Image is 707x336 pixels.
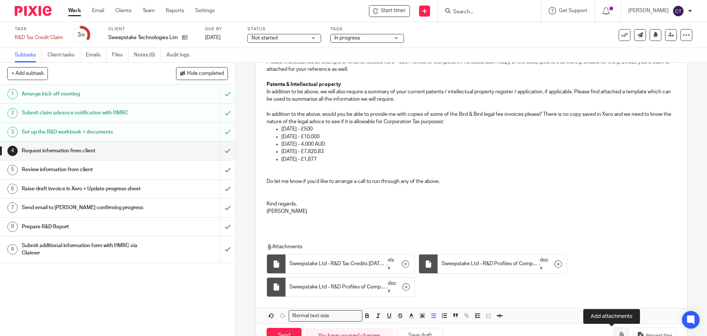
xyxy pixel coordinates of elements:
[7,89,18,99] div: 1
[22,164,149,175] h1: Review information from client
[438,254,567,273] div: .
[22,183,149,194] h1: Raise draft invoice in Xero + Update progress sheet
[281,141,676,148] p: [DATE] - 4,000 AUD
[15,6,52,16] img: Pixie
[166,7,184,14] a: Reports
[15,26,63,32] label: Task
[22,145,149,156] h1: Request information from client
[281,148,676,155] p: [DATE] - £7,820.83
[115,7,131,14] a: Clients
[291,312,331,320] span: Normal text size
[77,31,85,39] div: 3
[672,5,684,17] img: svg%3E
[267,178,676,185] p: Do let me know if you’d like to arrange a call to run through any of the above.
[22,107,149,118] h1: Submit claim advance notification with HMRC
[7,244,18,254] div: 9
[289,310,362,322] div: Search for option
[22,202,149,213] h1: Send email to [PERSON_NAME] confirming progress
[286,254,415,273] div: .
[281,133,676,141] p: [DATE] - £10,000
[442,260,539,267] span: Sweepstake Ltd - R&D Profiles of Competent Professionals [DATE]
[187,71,224,77] span: Hide completed
[22,221,149,232] h1: Prepare R&D Report
[330,26,404,32] label: Tags
[15,48,42,62] a: Subtasks
[134,48,161,62] a: Notes (0)
[388,280,397,295] span: docx
[86,48,106,62] a: Emails
[334,35,360,41] span: In progress
[7,184,18,194] div: 6
[92,7,104,14] a: Email
[281,125,676,133] p: [DATE] - £500
[267,88,676,103] p: In addition to be above, we will also require a summary of your current patents / intellectual pr...
[252,35,278,41] span: Not started
[559,8,587,13] span: Get Support
[628,7,669,14] p: [PERSON_NAME]
[540,256,549,271] span: docx
[143,7,155,14] a: Team
[68,7,81,14] a: Work
[205,35,221,40] span: [DATE]
[22,89,149,100] h1: Arrange kick off meeting
[286,278,415,297] div: .
[289,260,387,267] span: Sweepstake Ltd - R&D Tax Credits [DATE] to [DATE]
[22,127,149,138] h1: Set up the R&D workbook + documents
[15,34,63,41] div: R&amp;D Tax Credit Claim
[195,7,215,14] a: Settings
[205,26,238,32] label: Due by
[289,283,387,291] span: Sweepstake Ltd - R&D Profiles of Competent Professionals [DATE]
[267,111,676,126] p: In addition to the above, would you be able to provide me with copies of some of the Bird & Bird ...
[7,146,18,156] div: 4
[453,9,519,15] input: Search
[388,256,396,271] span: xlsx
[7,108,18,118] div: 2
[7,202,18,213] div: 7
[247,26,321,32] label: Status
[166,48,195,62] a: Audit logs
[7,67,48,80] button: + Add subtask
[267,200,676,208] p: Kind regards,
[108,26,196,32] label: Client
[176,67,228,80] button: Hide completed
[22,240,149,259] h1: Submit additional information form with HMRC via Claimer
[369,5,410,17] div: Sweepstake Technologies Limited - R&D Tax Credit Claim
[267,82,341,87] strong: Patents & Intellectual property
[331,312,358,320] input: Search for option
[381,7,406,15] span: Start timer
[15,34,63,41] div: R&D Tax Credit Claim
[7,127,18,137] div: 3
[7,165,18,175] div: 5
[48,48,80,62] a: Client tasks
[108,34,178,41] p: Sweepstake Technologies Limited
[81,33,85,37] small: /9
[267,208,676,215] p: [PERSON_NAME]
[267,58,676,73] p: Please find attached an example of what is needed here – see Profiles of Competent Professionals....
[7,222,18,232] div: 8
[267,243,662,250] p: Attachments
[112,48,129,62] a: Files
[281,156,676,163] p: [DATE] - £1,877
